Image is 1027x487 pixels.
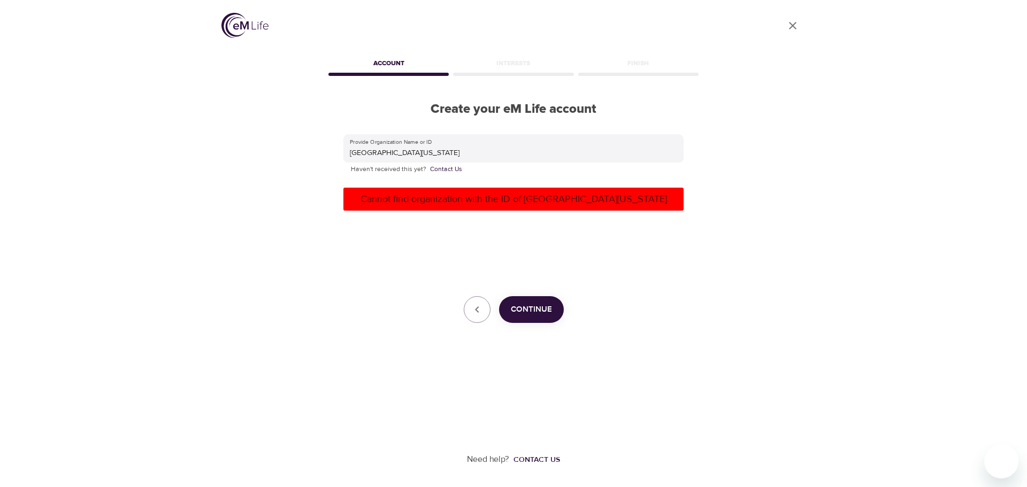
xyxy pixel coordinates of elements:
a: Contact us [509,454,560,465]
button: Continue [499,296,564,323]
div: Contact us [513,454,560,465]
p: Cannot find organization with the ID of [GEOGRAPHIC_DATA][US_STATE] [348,192,679,206]
h2: Create your eM Life account [326,102,701,117]
iframe: Button to launch messaging window [984,444,1018,478]
p: Haven't received this yet? [351,164,676,175]
a: Contact Us [430,164,462,175]
span: Continue [511,303,552,316]
a: close [780,13,806,38]
img: logo [221,13,269,38]
p: Need help? [467,453,509,466]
